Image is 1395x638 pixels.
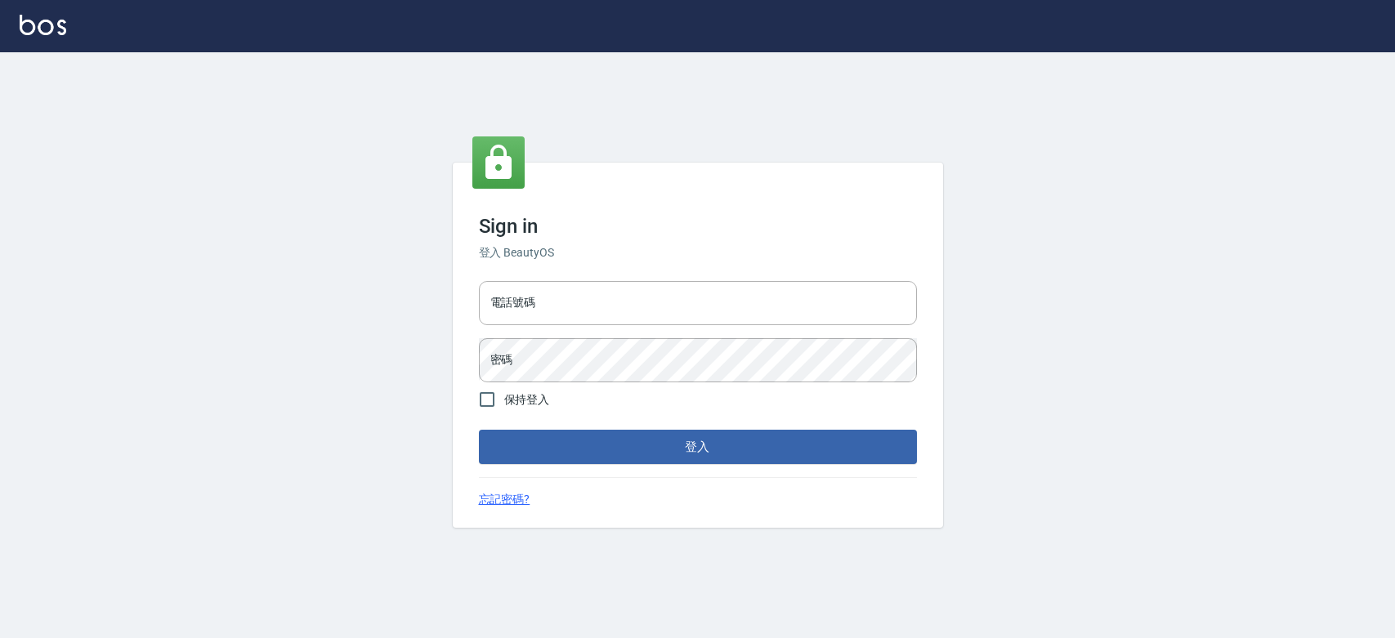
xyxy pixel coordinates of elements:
span: 保持登入 [504,391,550,408]
button: 登入 [479,430,917,464]
h3: Sign in [479,215,917,238]
h6: 登入 BeautyOS [479,244,917,261]
img: Logo [20,15,66,35]
a: 忘記密碼? [479,491,530,508]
